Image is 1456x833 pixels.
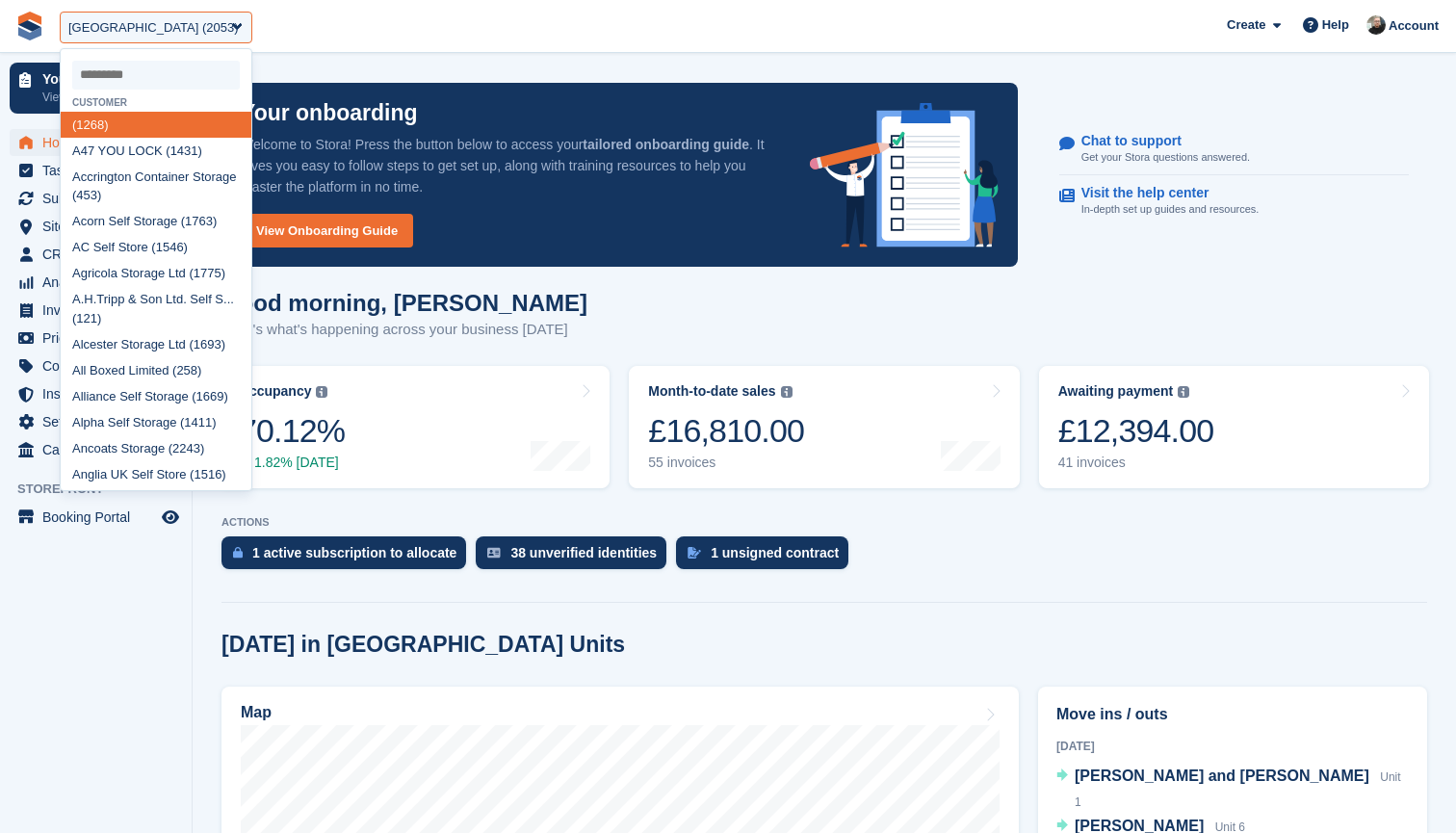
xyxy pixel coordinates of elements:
[159,506,182,529] a: Preview store
[239,455,345,471] div: 1.82% [DATE]
[61,409,251,435] div: Alpha Self Storage (1411)
[1056,765,1409,815] a: [PERSON_NAME] and [PERSON_NAME] Unit 1
[781,386,793,398] img: icon-info-grey-7440780725fd019a000dd9b08b2336e03edf1995a4989e88bcd33f0948082b44.svg
[42,408,158,435] span: Settings
[1081,149,1250,166] p: Get your Stora questions answered.
[1039,366,1429,488] a: Awaiting payment £12,394.00 41 invoices
[10,63,182,114] a: Your onboarding View next steps
[220,366,610,488] a: Occupancy 70.12% 1.82% [DATE]
[61,287,251,332] div: A.H.Tripp & Son Ltd. Self S... (121)
[10,408,182,435] a: menu
[688,547,701,559] img: contract_signature_icon-13c848040528278c33f63329250d36e43548de30e8caae1d1a13099fd9432cc5.svg
[61,435,251,461] div: Ancoats Storage (2243)
[61,164,251,209] div: Accrington Container Storage (453)
[233,546,243,559] img: active_subscription_to_allocate_icon-d502201f5373d7db506a760aba3b589e785aa758c864c3986d89f69b8ff3...
[510,545,657,560] div: 38 unverified identities
[1059,175,1409,227] a: Visit the help center In-depth set up guides and resources.
[1081,185,1244,201] p: Visit the help center
[1058,383,1174,400] div: Awaiting payment
[10,241,182,268] a: menu
[239,411,345,451] div: 70.12%
[42,213,158,240] span: Sites
[648,455,804,471] div: 55 invoices
[221,632,625,658] h2: [DATE] in [GEOGRAPHIC_DATA] Units
[42,325,158,351] span: Pricing
[42,241,158,268] span: CRM
[1081,133,1235,149] p: Chat to support
[487,547,501,559] img: verify_identity-adf6edd0f0f0b5bbfe63781bf79b02c33cf7c696d77639b501bdc392416b5a36.svg
[61,383,251,409] div: Alliance Self Storage (1669)
[61,138,251,164] div: A47 YOU LOCK (1431)
[42,129,158,156] span: Home
[17,480,192,499] span: Storefront
[10,325,182,351] a: menu
[1322,15,1349,35] span: Help
[241,102,418,124] p: Your onboarding
[239,383,311,400] div: Occupancy
[42,89,157,106] p: View next steps
[42,352,158,379] span: Coupons
[42,157,158,184] span: Tasks
[10,269,182,296] a: menu
[252,545,456,560] div: 1 active subscription to allocate
[1056,703,1409,726] h2: Move ins / outs
[42,436,158,463] span: Capital
[583,137,749,152] strong: tailored onboarding guide
[61,461,251,487] div: Anglia UK Self Store (1516)
[1081,201,1260,218] p: In-depth set up guides and resources.
[42,380,158,407] span: Insurance
[221,290,587,316] h1: Good morning, [PERSON_NAME]
[629,366,1019,488] a: Month-to-date sales £16,810.00 55 invoices
[1366,15,1386,35] img: Tom Huddleston
[810,103,999,247] img: onboarding-info-6c161a55d2c0e0a8cae90662b2fe09162a5109e8cc188191df67fb4f79e88e88.svg
[1227,15,1265,35] span: Create
[1056,738,1409,755] div: [DATE]
[1058,411,1214,451] div: £12,394.00
[42,504,158,531] span: Booking Portal
[221,536,476,579] a: 1 active subscription to allocate
[241,134,779,197] p: Welcome to Stora! Press the button below to access your . It gives you easy to follow steps to ge...
[676,536,858,579] a: 1 unsigned contract
[10,297,182,324] a: menu
[221,319,587,341] p: Here's what's happening across your business [DATE]
[648,383,775,400] div: Month-to-date sales
[10,436,182,463] a: menu
[316,386,327,398] img: icon-info-grey-7440780725fd019a000dd9b08b2336e03edf1995a4989e88bcd33f0948082b44.svg
[61,331,251,357] div: Alcester Storage Ltd (1693)
[61,261,251,287] div: Agricola Storage Ltd (1775)
[10,213,182,240] a: menu
[1058,455,1214,471] div: 41 invoices
[61,112,251,138] div: (1268)
[61,97,251,108] div: Customer
[1059,123,1409,176] a: Chat to support Get your Stora questions answered.
[42,269,158,296] span: Analytics
[61,357,251,383] div: All Boxed Limited (258)
[221,516,1427,529] p: ACTIONS
[1075,768,1369,784] span: [PERSON_NAME] and [PERSON_NAME]
[10,129,182,156] a: menu
[476,536,676,579] a: 38 unverified identities
[61,209,251,235] div: Acorn Self Storage (1763)
[10,380,182,407] a: menu
[241,704,272,721] h2: Map
[10,504,182,531] a: menu
[711,545,839,560] div: 1 unsigned contract
[10,352,182,379] a: menu
[61,235,251,261] div: AC Self Store (1546)
[10,157,182,184] a: menu
[1075,770,1401,809] span: Unit 1
[42,297,158,324] span: Invoices
[10,185,182,212] a: menu
[68,18,239,38] div: [GEOGRAPHIC_DATA] (2053)
[42,185,158,212] span: Subscriptions
[1178,386,1189,398] img: icon-info-grey-7440780725fd019a000dd9b08b2336e03edf1995a4989e88bcd33f0948082b44.svg
[241,214,413,247] a: View Onboarding Guide
[15,12,44,40] img: stora-icon-8386f47178a22dfd0bd8f6a31ec36ba5ce8667c1dd55bd0f319d3a0aa187defe.svg
[648,411,804,451] div: £16,810.00
[1389,16,1439,36] span: Account
[42,72,157,86] p: Your onboarding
